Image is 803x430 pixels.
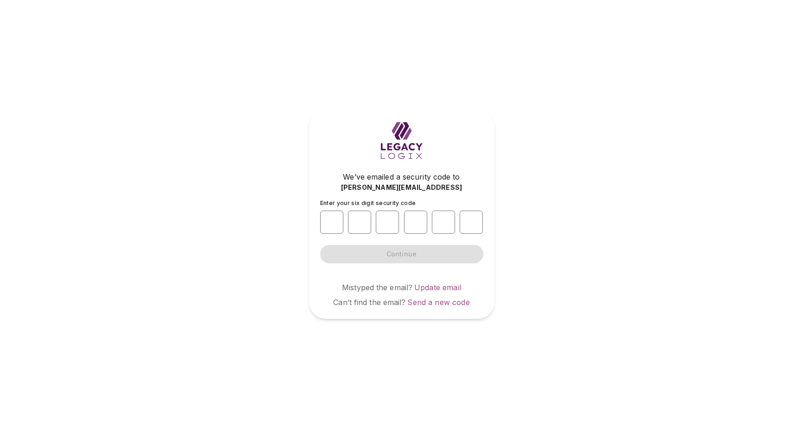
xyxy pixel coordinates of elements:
span: Enter your six digit security code [320,199,416,206]
span: Mistyped the email? [342,283,412,292]
span: [PERSON_NAME][EMAIL_ADDRESS] [341,183,462,192]
span: Can’t find the email? [333,298,405,307]
a: Update email [414,283,461,292]
a: Send a new code [407,298,469,307]
span: We’ve emailed a security code to [343,171,460,182]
